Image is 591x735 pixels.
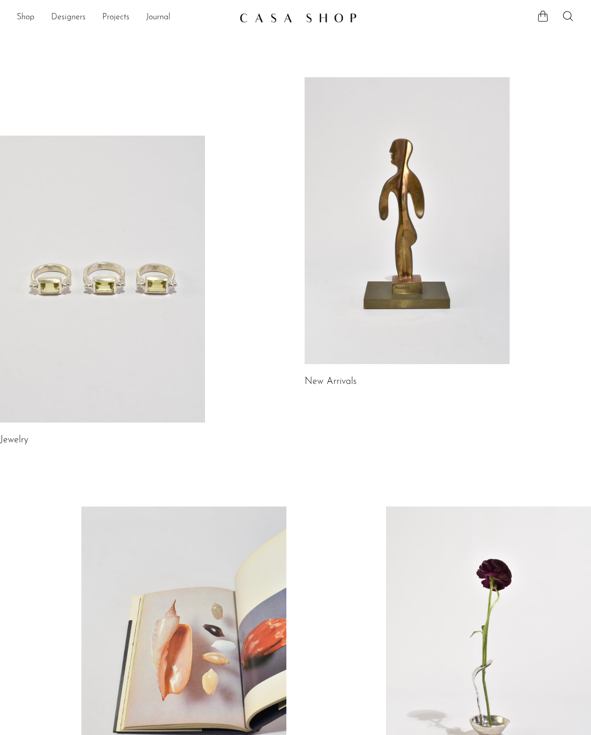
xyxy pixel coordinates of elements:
[102,11,129,25] a: Projects
[305,377,357,387] a: New Arrivals
[146,11,171,25] a: Journal
[17,9,231,27] nav: Desktop navigation
[17,9,231,27] ul: NEW HEADER MENU
[17,11,34,25] a: Shop
[51,11,86,25] a: Designers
